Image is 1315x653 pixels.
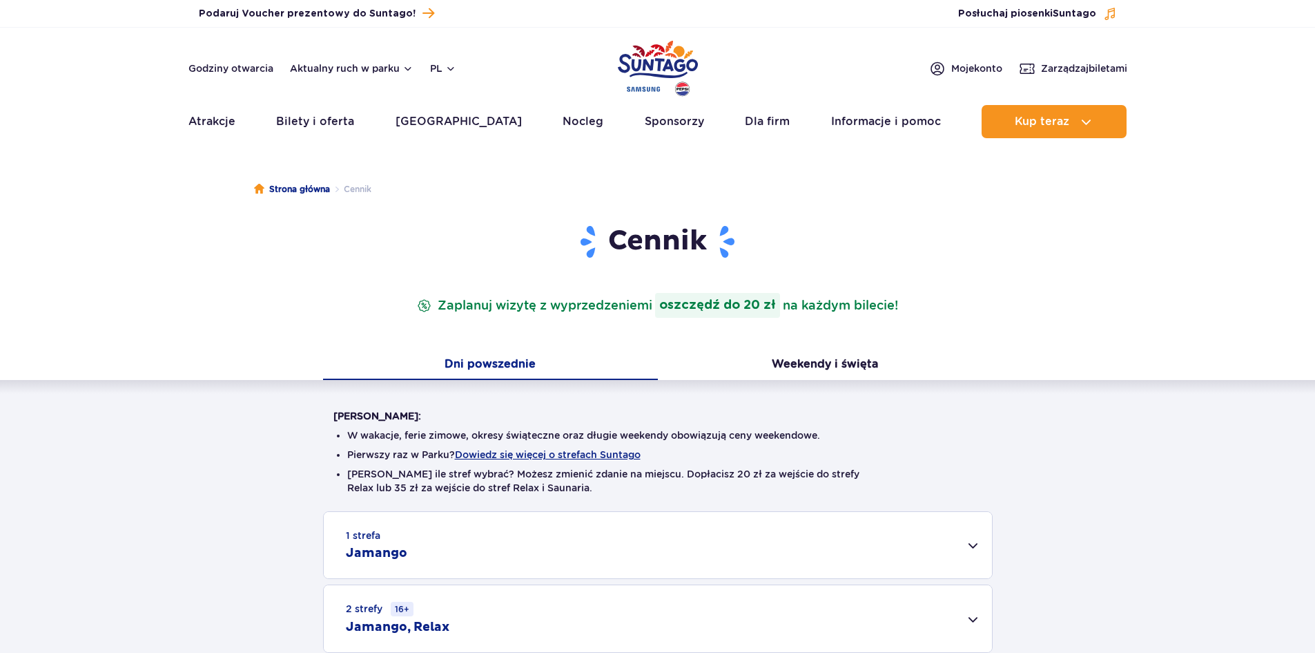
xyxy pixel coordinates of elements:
[346,619,449,636] h2: Jamango, Relax
[391,602,413,616] small: 16+
[563,105,603,138] a: Nocleg
[982,105,1127,138] button: Kup teraz
[199,7,416,21] span: Podaruj Voucher prezentowy do Suntago!
[655,293,780,318] strong: oszczędź do 20 zł
[346,529,380,542] small: 1 strefa
[347,448,968,462] li: Pierwszy raz w Parku?
[333,224,982,260] h1: Cennik
[951,61,1002,75] span: Moje konto
[188,61,273,75] a: Godziny otwarcia
[929,60,1002,77] a: Mojekonto
[430,61,456,75] button: pl
[254,182,330,196] a: Strona główna
[645,105,704,138] a: Sponsorzy
[1041,61,1127,75] span: Zarządzaj biletami
[290,63,413,74] button: Aktualny ruch w parku
[831,105,941,138] a: Informacje i pomoc
[658,351,993,380] button: Weekendy i święta
[1053,9,1096,19] span: Suntago
[276,105,354,138] a: Bilety i oferta
[347,467,968,495] li: [PERSON_NAME] ile stref wybrać? Możesz zmienić zdanie na miejscu. Dopłacisz 20 zł za wejście do s...
[347,428,968,442] li: W wakacje, ferie zimowe, okresy świąteczne oraz długie weekendy obowiązują ceny weekendowe.
[199,4,434,23] a: Podaruj Voucher prezentowy do Suntago!
[618,35,698,98] a: Park of Poland
[346,545,407,562] h2: Jamango
[455,449,641,460] button: Dowiedz się więcej o strefach Suntago
[330,182,371,196] li: Cennik
[958,7,1096,21] span: Posłuchaj piosenki
[1015,115,1069,128] span: Kup teraz
[396,105,522,138] a: [GEOGRAPHIC_DATA]
[958,7,1117,21] button: Posłuchaj piosenkiSuntago
[745,105,790,138] a: Dla firm
[414,293,901,318] p: Zaplanuj wizytę z wyprzedzeniem na każdym bilecie!
[1019,60,1127,77] a: Zarządzajbiletami
[323,351,658,380] button: Dni powszednie
[188,105,235,138] a: Atrakcje
[333,410,421,422] strong: [PERSON_NAME]:
[346,602,413,616] small: 2 strefy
